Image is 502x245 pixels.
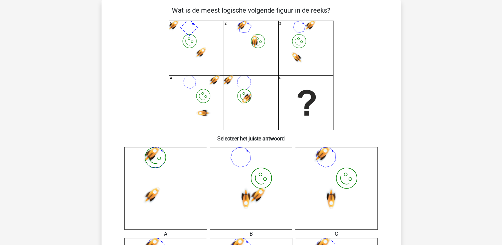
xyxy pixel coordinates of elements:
[279,76,281,81] text: 6
[170,76,172,81] text: 4
[112,5,390,15] p: Wat is de meest logische volgende figuur in de reeks?
[112,130,390,142] h6: Selecteer het juiste antwoord
[224,76,226,81] text: 5
[170,21,172,26] text: 1
[279,21,281,26] text: 3
[224,21,226,26] text: 2
[119,230,212,238] div: A
[205,230,297,238] div: B
[290,230,383,238] div: C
